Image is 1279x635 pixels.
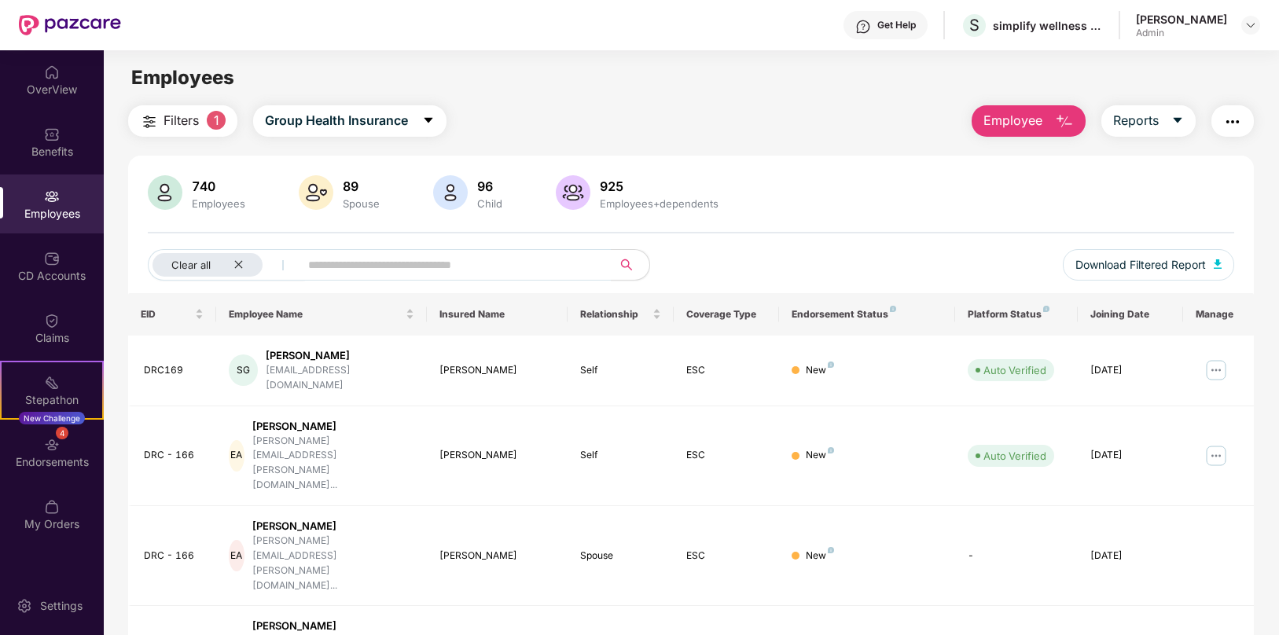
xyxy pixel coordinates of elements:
div: [DATE] [1090,448,1171,463]
span: Download Filtered Report [1075,256,1206,273]
div: EA [229,440,244,472]
div: 89 [340,178,383,194]
span: caret-down [422,114,435,128]
div: 96 [474,178,505,194]
div: New [806,363,834,378]
img: svg+xml;base64,PHN2ZyB4bWxucz0iaHR0cDovL3d3dy53My5vcmcvMjAwMC9zdmciIHhtbG5zOnhsaW5rPSJodHRwOi8vd3... [1214,259,1222,269]
span: EID [141,308,192,321]
div: Admin [1136,27,1227,39]
div: Child [474,197,505,210]
button: Download Filtered Report [1063,249,1234,281]
img: svg+xml;base64,PHN2ZyBpZD0iRW5kb3JzZW1lbnRzIiB4bWxucz0iaHR0cDovL3d3dy53My5vcmcvMjAwMC9zdmciIHdpZH... [44,437,60,453]
span: 1 [207,111,226,130]
img: svg+xml;base64,PHN2ZyBpZD0iRW1wbG95ZWVzIiB4bWxucz0iaHR0cDovL3d3dy53My5vcmcvMjAwMC9zdmciIHdpZHRoPS... [44,189,60,204]
span: Filters [164,111,199,130]
div: EA [229,540,244,571]
img: svg+xml;base64,PHN2ZyB4bWxucz0iaHR0cDovL3d3dy53My5vcmcvMjAwMC9zdmciIHhtbG5zOnhsaW5rPSJodHRwOi8vd3... [148,175,182,210]
th: Relationship [568,293,673,336]
span: Employee Name [229,308,402,321]
div: New [806,448,834,463]
div: [EMAIL_ADDRESS][DOMAIN_NAME] [266,363,415,393]
div: Settings [35,598,87,614]
img: svg+xml;base64,PHN2ZyB4bWxucz0iaHR0cDovL3d3dy53My5vcmcvMjAwMC9zdmciIHhtbG5zOnhsaW5rPSJodHRwOi8vd3... [1055,112,1074,131]
button: Filters1 [128,105,237,137]
img: svg+xml;base64,PHN2ZyBpZD0iSGVscC0zMngzMiIgeG1sbnM9Imh0dHA6Ly93d3cudzMub3JnLzIwMDAvc3ZnIiB3aWR0aD... [855,19,871,35]
span: Employee [983,111,1042,130]
span: close [233,259,244,270]
img: svg+xml;base64,PHN2ZyB4bWxucz0iaHR0cDovL3d3dy53My5vcmcvMjAwMC9zdmciIHdpZHRoPSIyNCIgaGVpZ2h0PSIyNC... [1223,112,1242,131]
img: svg+xml;base64,PHN2ZyBpZD0iSG9tZSIgeG1sbnM9Imh0dHA6Ly93d3cudzMub3JnLzIwMDAvc3ZnIiB3aWR0aD0iMjAiIG... [44,64,60,80]
img: manageButton [1204,358,1229,383]
div: New [806,549,834,563]
div: Employees+dependents [597,197,722,210]
span: Group Health Insurance [265,111,408,130]
span: S [969,16,979,35]
div: [PERSON_NAME] [439,448,555,463]
img: svg+xml;base64,PHN2ZyBpZD0iRHJvcGRvd24tMzJ4MzIiIHhtbG5zPSJodHRwOi8vd3d3LnczLm9yZy8yMDAwL3N2ZyIgd2... [1244,19,1257,31]
div: [PERSON_NAME] [266,348,415,363]
img: svg+xml;base64,PHN2ZyB4bWxucz0iaHR0cDovL3d3dy53My5vcmcvMjAwMC9zdmciIHdpZHRoPSIyMSIgaGVpZ2h0PSIyMC... [44,375,60,391]
img: svg+xml;base64,PHN2ZyB4bWxucz0iaHR0cDovL3d3dy53My5vcmcvMjAwMC9zdmciIHdpZHRoPSI4IiBoZWlnaHQ9IjgiIH... [828,547,834,553]
th: Joining Date [1078,293,1183,336]
button: Reportscaret-down [1101,105,1196,137]
button: Clear allclose [148,249,305,281]
div: [PERSON_NAME] [252,519,415,534]
img: manageButton [1204,443,1229,468]
div: [PERSON_NAME] [252,419,415,434]
img: svg+xml;base64,PHN2ZyB4bWxucz0iaHR0cDovL3d3dy53My5vcmcvMjAwMC9zdmciIHhtbG5zOnhsaW5rPSJodHRwOi8vd3... [299,175,333,210]
img: svg+xml;base64,PHN2ZyB4bWxucz0iaHR0cDovL3d3dy53My5vcmcvMjAwMC9zdmciIHdpZHRoPSI4IiBoZWlnaHQ9IjgiIH... [890,306,896,312]
div: Auto Verified [983,448,1046,464]
div: Self [580,448,660,463]
img: svg+xml;base64,PHN2ZyB4bWxucz0iaHR0cDovL3d3dy53My5vcmcvMjAwMC9zdmciIHdpZHRoPSIyNCIgaGVpZ2h0PSIyNC... [140,112,159,131]
div: SG [229,354,258,386]
span: Relationship [580,308,649,321]
div: DRC - 166 [144,448,204,463]
th: Insured Name [427,293,568,336]
span: Employees [131,66,234,89]
div: DRC169 [144,363,204,378]
div: Employees [189,197,248,210]
th: EID [128,293,216,336]
img: svg+xml;base64,PHN2ZyB4bWxucz0iaHR0cDovL3d3dy53My5vcmcvMjAwMC9zdmciIHdpZHRoPSI4IiBoZWlnaHQ9IjgiIH... [828,362,834,368]
div: Spouse [340,197,383,210]
img: svg+xml;base64,PHN2ZyB4bWxucz0iaHR0cDovL3d3dy53My5vcmcvMjAwMC9zdmciIHdpZHRoPSI4IiBoZWlnaHQ9IjgiIH... [828,447,834,453]
div: 740 [189,178,248,194]
div: [PERSON_NAME] [439,549,555,563]
img: svg+xml;base64,PHN2ZyBpZD0iQ2xhaW0iIHhtbG5zPSJodHRwOi8vd3d3LnczLm9yZy8yMDAwL3N2ZyIgd2lkdGg9IjIwIi... [44,313,60,329]
div: simplify wellness india private limited [993,18,1103,33]
div: [DATE] [1090,363,1171,378]
div: Get Help [877,19,916,31]
th: Employee Name [216,293,427,336]
div: Stepathon [2,392,102,408]
div: [PERSON_NAME][EMAIL_ADDRESS][PERSON_NAME][DOMAIN_NAME]... [252,434,415,493]
img: svg+xml;base64,PHN2ZyBpZD0iQmVuZWZpdHMiIHhtbG5zPSJodHRwOi8vd3d3LnczLm9yZy8yMDAwL3N2ZyIgd2lkdGg9Ij... [44,127,60,142]
th: Manage [1183,293,1254,336]
div: [DATE] [1090,549,1171,563]
span: Reports [1113,111,1159,130]
span: caret-down [1171,114,1184,128]
img: svg+xml;base64,PHN2ZyB4bWxucz0iaHR0cDovL3d3dy53My5vcmcvMjAwMC9zdmciIHhtbG5zOnhsaW5rPSJodHRwOi8vd3... [556,175,590,210]
div: ESC [686,363,766,378]
div: [PERSON_NAME] [1136,12,1227,27]
div: ESC [686,549,766,563]
div: DRC - 166 [144,549,204,563]
th: Coverage Type [674,293,779,336]
div: [PERSON_NAME][EMAIL_ADDRESS][PERSON_NAME][DOMAIN_NAME]... [252,534,415,593]
div: ESC [686,448,766,463]
span: Clear all [171,259,211,271]
div: New Challenge [19,412,85,424]
img: svg+xml;base64,PHN2ZyBpZD0iTXlfT3JkZXJzIiBkYXRhLW5hbWU9Ik15IE9yZGVycyIgeG1sbnM9Imh0dHA6Ly93d3cudz... [44,499,60,515]
div: Spouse [580,549,660,563]
div: 925 [597,178,722,194]
button: Group Health Insurancecaret-down [253,105,447,137]
button: Employee [972,105,1086,137]
img: svg+xml;base64,PHN2ZyBpZD0iQ0RfQWNjb3VudHMiIGRhdGEtbmFtZT0iQ0QgQWNjb3VudHMiIHhtbG5zPSJodHRwOi8vd3... [44,251,60,266]
div: [PERSON_NAME] [252,618,415,633]
img: svg+xml;base64,PHN2ZyB4bWxucz0iaHR0cDovL3d3dy53My5vcmcvMjAwMC9zdmciIHdpZHRoPSI4IiBoZWlnaHQ9IjgiIH... [1043,306,1049,312]
span: search [611,259,641,271]
div: 4 [56,427,68,439]
div: Self [580,363,660,378]
div: Platform Status [968,308,1066,321]
button: search [611,249,650,281]
div: [PERSON_NAME] [439,363,555,378]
